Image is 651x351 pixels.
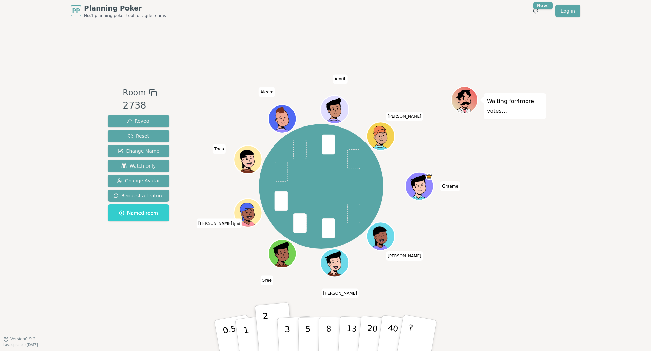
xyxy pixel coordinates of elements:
button: Change Avatar [108,175,169,187]
span: Room [123,86,146,99]
span: Click to change your name [321,289,359,298]
span: (you) [232,222,240,226]
button: Reset [108,130,169,142]
span: Planning Poker [84,3,166,13]
span: Click to change your name [259,87,275,97]
span: Click to change your name [213,144,226,154]
span: Graeme is the host [426,173,433,180]
span: PP [72,7,80,15]
span: Click to change your name [261,276,273,285]
button: New! [530,5,542,17]
p: Waiting for 4 more votes... [487,97,542,116]
button: Version0.9.2 [3,336,36,342]
button: Click to change your avatar [235,200,261,226]
span: Click to change your name [333,75,348,84]
button: Change Name [108,145,169,157]
span: Version 0.9.2 [10,336,36,342]
button: Request a feature [108,190,169,202]
span: Click to change your name [386,251,423,261]
a: Log in [555,5,580,17]
p: 2 [262,311,271,348]
button: Reveal [108,115,169,127]
span: Click to change your name [440,181,460,191]
span: Reset [128,133,149,139]
div: 2738 [123,99,157,113]
button: Watch only [108,160,169,172]
span: Last updated: [DATE] [3,343,38,347]
a: PPPlanning PokerNo.1 planning poker tool for agile teams [71,3,166,18]
span: No.1 planning poker tool for agile teams [84,13,166,18]
span: Change Avatar [117,177,160,184]
span: Request a feature [113,192,164,199]
div: New! [533,2,553,9]
span: Click to change your name [197,219,242,228]
button: Named room [108,204,169,221]
span: Change Name [118,148,159,154]
span: Named room [119,210,158,216]
span: Click to change your name [386,112,423,121]
span: Reveal [126,118,151,124]
span: Watch only [121,162,156,169]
